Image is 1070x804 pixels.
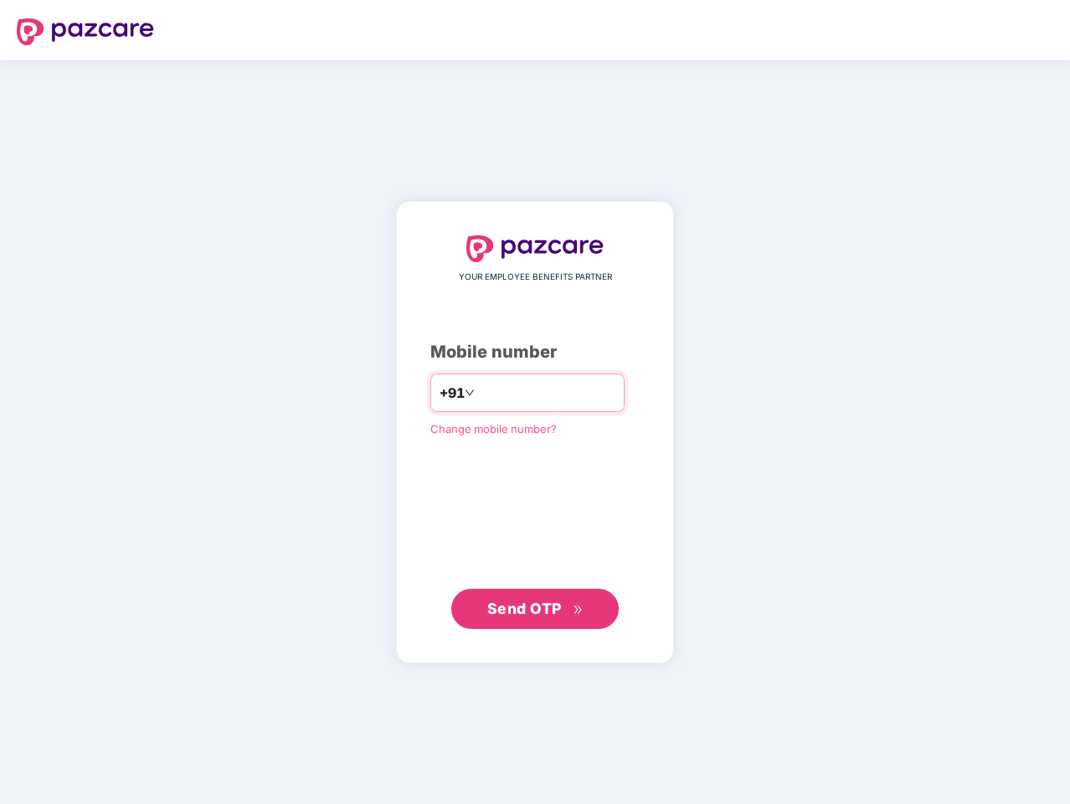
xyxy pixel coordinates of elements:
span: +91 [440,383,465,404]
span: double-right [573,605,584,616]
div: Mobile number [430,339,640,365]
span: Send OTP [487,600,562,617]
a: Change mobile number? [430,422,557,435]
span: YOUR EMPLOYEE BENEFITS PARTNER [459,271,612,284]
span: down [465,388,475,398]
button: Send OTPdouble-right [451,589,619,629]
img: logo [466,235,604,262]
img: logo [17,18,154,45]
